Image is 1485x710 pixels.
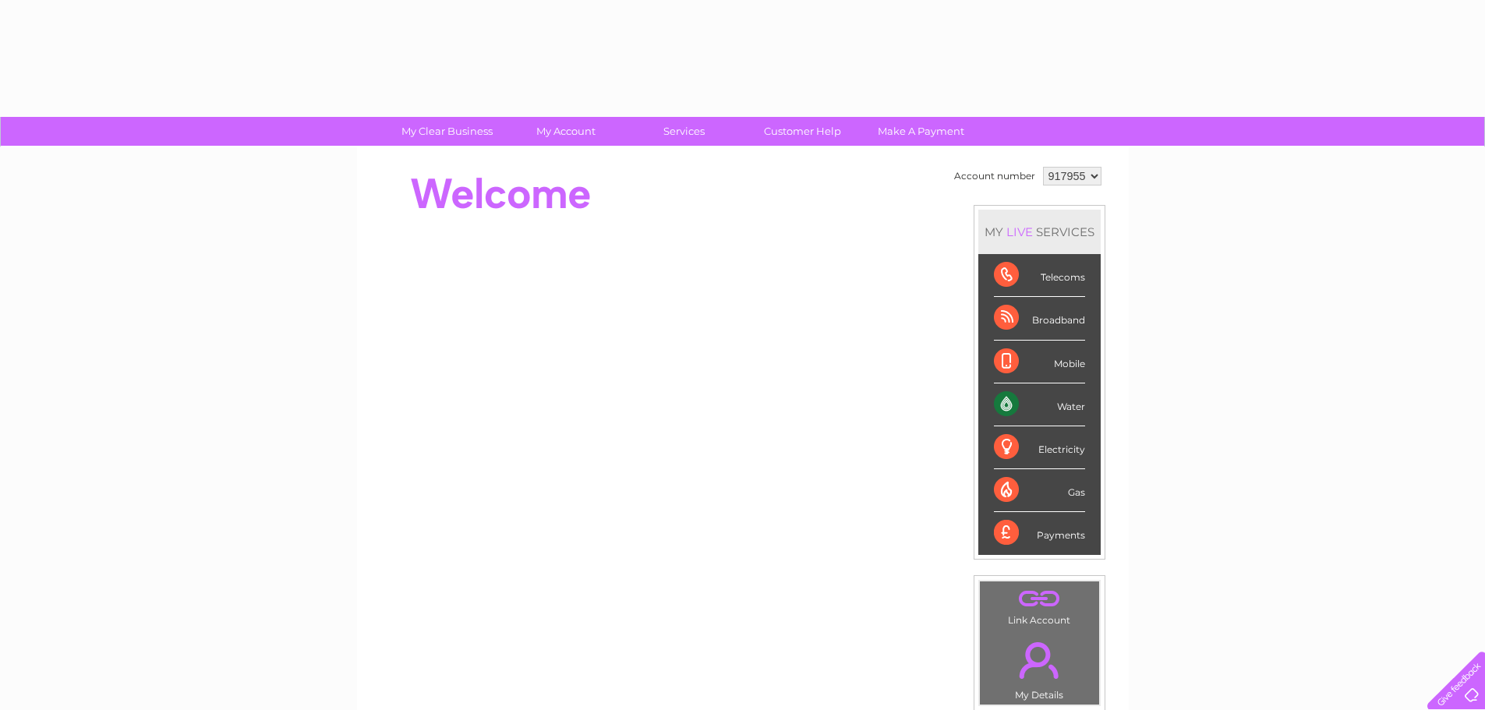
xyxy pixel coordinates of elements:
[994,469,1085,512] div: Gas
[950,163,1039,189] td: Account number
[994,297,1085,340] div: Broadband
[994,341,1085,383] div: Mobile
[738,117,867,146] a: Customer Help
[979,629,1100,705] td: My Details
[994,426,1085,469] div: Electricity
[994,512,1085,554] div: Payments
[994,383,1085,426] div: Water
[501,117,630,146] a: My Account
[620,117,748,146] a: Services
[994,254,1085,297] div: Telecoms
[1003,224,1036,239] div: LIVE
[383,117,511,146] a: My Clear Business
[984,633,1095,687] a: .
[978,210,1101,254] div: MY SERVICES
[979,581,1100,630] td: Link Account
[984,585,1095,613] a: .
[857,117,985,146] a: Make A Payment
